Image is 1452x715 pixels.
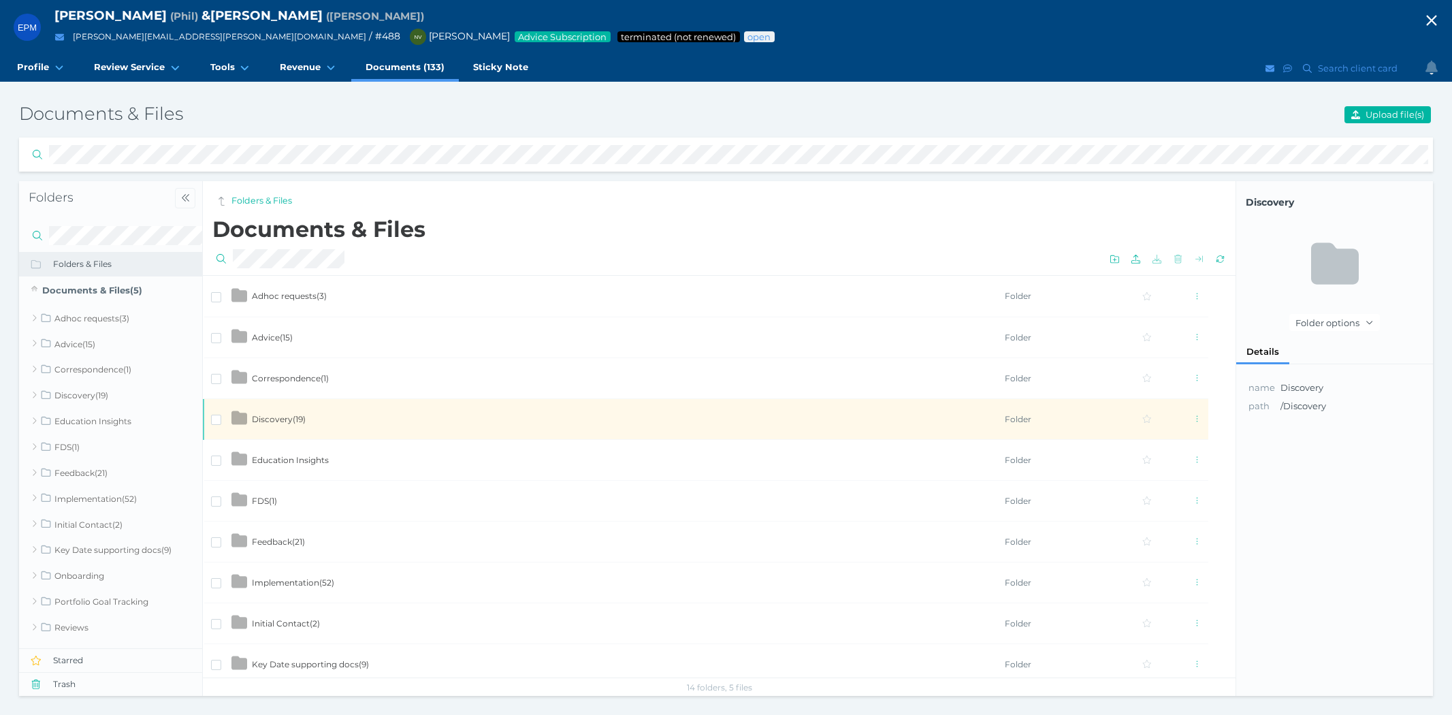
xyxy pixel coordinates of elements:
span: Implementation ( 52 ) [252,577,334,588]
span: Click to copy folder name to clipboard [1246,195,1423,210]
button: Create folder [1106,251,1123,268]
td: Key Date supporting docs(9) [251,643,1004,684]
td: Education Insights [251,439,1004,480]
td: Folder [1004,357,1106,398]
span: Upload file(s) [1363,109,1430,120]
a: Revenue [265,54,351,82]
button: Download selected files [1148,251,1165,268]
td: Folder [1004,398,1106,439]
a: Folders & Files [231,195,292,208]
span: Folder options [1290,317,1363,328]
span: Revenue [280,61,321,73]
span: Advice Subscription [517,31,608,42]
td: Implementation(52) [251,562,1004,603]
td: Folder [1004,480,1106,521]
span: EPM [18,22,37,33]
span: Starred [53,655,203,666]
span: Education Insights [252,455,329,465]
button: Upload one or more files [1127,251,1144,268]
a: FDS(1) [19,434,202,460]
td: Folder [1004,562,1106,603]
span: Feedback ( 21 ) [252,537,305,547]
span: Profile [17,61,49,73]
a: Feedback(21) [19,460,202,486]
span: Service package status: Not renewed [620,31,737,42]
a: Implementation(52) [19,486,202,511]
td: Correspondence(1) [251,357,1004,398]
button: SMS [1281,60,1295,77]
span: path [1248,400,1270,411]
td: Folder [1004,276,1106,317]
td: Discovery(19) [251,398,1004,439]
div: Nancy Vos [410,29,426,45]
span: Adhoc requests ( 3 ) [252,291,327,301]
span: Tools [210,61,235,73]
a: Portfolio Goal Tracking [19,588,202,614]
span: / # 488 [369,30,400,42]
a: Onboarding [19,562,202,588]
span: Documents (133) [366,61,445,73]
button: Starred [19,648,203,672]
span: Search client card [1315,63,1404,74]
span: & [PERSON_NAME] [201,7,323,23]
a: Discovery(19) [19,383,202,409]
td: Feedback(21) [251,521,1004,562]
button: Reload the list of files from server [1212,251,1229,268]
td: Folder [1004,521,1106,562]
a: Key Date supporting docs(9) [19,537,202,563]
button: Upload file(s) [1344,106,1431,123]
td: FDS(1) [251,480,1004,521]
span: Advice ( 15 ) [252,332,293,343]
button: Folders & Files [19,252,203,276]
td: Folder [1004,603,1106,643]
td: Folder [1004,643,1106,684]
div: Details [1236,340,1289,364]
td: Initial Contact(2) [251,603,1004,643]
a: Advice(15) [19,331,202,357]
button: Search client card [1297,60,1404,77]
div: Edward Philip Myers [14,14,41,41]
a: [PERSON_NAME][EMAIL_ADDRESS][PERSON_NAME][DOMAIN_NAME] [73,31,366,42]
span: Discovery [1246,195,1423,210]
span: Preferred name [326,10,424,22]
span: NV [414,34,421,40]
span: Review Service [94,61,165,73]
button: Delete selected files or folders [1169,251,1187,268]
a: Documents (133) [351,54,459,82]
td: Folder [1004,439,1106,480]
span: 14 folders, 5 files [687,682,752,693]
span: Discovery ( 19 ) [252,414,306,424]
button: Folder options [1289,314,1380,331]
span: Folders & Files [53,259,203,270]
h4: Folders [29,190,168,206]
a: Adhoc requests(3) [19,305,202,331]
span: Discovery [1280,382,1323,393]
span: Key Date supporting docs ( 9 ) [252,659,369,669]
span: Advice status: Review not yet booked in [747,31,772,42]
span: /Discovery [1280,400,1403,413]
td: Advice(15) [251,317,1004,357]
span: Sticky Note [473,61,528,73]
a: Correspondence(1) [19,357,202,383]
h2: Documents & Files [212,217,1231,242]
button: You are in root folder and can't go up [212,193,229,210]
a: Review Service [80,54,195,82]
a: Reviews [19,614,202,640]
span: Correspondence ( 1 ) [252,373,329,383]
span: [PERSON_NAME] [54,7,167,23]
span: [PERSON_NAME] [403,30,510,42]
a: Education Insights [19,408,202,434]
button: Email [1263,60,1277,77]
span: Initial Contact ( 2 ) [252,618,320,629]
td: Folder [1004,317,1106,357]
a: Documents & Files(5) [19,276,202,305]
button: Email [51,29,68,46]
button: Trash [19,672,203,696]
td: Adhoc requests(3) [251,276,1004,317]
span: Trash [53,679,203,690]
button: Move [1191,251,1208,268]
h3: Documents & Files [19,103,962,126]
a: Transition Meeting Assessment(5) [19,640,202,666]
a: Initial Contact(2) [19,511,202,537]
span: This is the folder name [1248,382,1275,393]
